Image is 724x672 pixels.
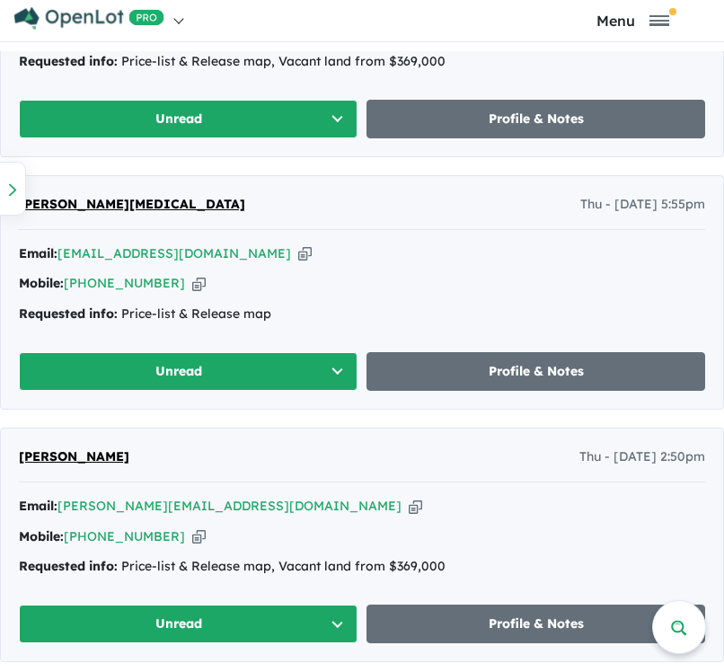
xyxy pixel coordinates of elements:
strong: Mobile: [19,275,64,291]
strong: Requested info: [19,53,118,69]
button: Unread [19,352,358,391]
a: [PHONE_NUMBER] [64,275,185,291]
span: [PERSON_NAME] [19,448,129,464]
div: Price-list & Release map [19,304,705,325]
button: Copy [409,497,422,516]
button: Unread [19,605,358,643]
a: Profile & Notes [366,352,705,391]
strong: Requested info: [19,558,118,574]
a: [PERSON_NAME][EMAIL_ADDRESS][DOMAIN_NAME] [57,498,402,514]
button: Unread [19,100,358,138]
strong: Email: [19,245,57,261]
strong: Mobile: [19,528,64,544]
a: Profile & Notes [366,100,705,138]
strong: Email: [19,498,57,514]
a: [PERSON_NAME] [19,447,129,468]
a: [PHONE_NUMBER] [64,528,185,544]
button: Copy [192,527,206,546]
button: Toggle navigation [545,12,720,29]
span: [PERSON_NAME][MEDICAL_DATA] [19,196,245,212]
strong: Requested info: [19,305,118,322]
button: Copy [192,274,206,293]
span: Thu - [DATE] 5:55pm [580,194,705,216]
span: Thu - [DATE] 2:50pm [579,447,705,468]
a: [EMAIL_ADDRESS][DOMAIN_NAME] [57,245,291,261]
button: Copy [298,244,312,263]
a: Profile & Notes [366,605,705,643]
img: Openlot PRO Logo White [14,7,164,30]
a: [PERSON_NAME][MEDICAL_DATA] [19,194,245,216]
div: Price-list & Release map, Vacant land from $369,000 [19,556,705,578]
div: Price-list & Release map, Vacant land from $369,000 [19,51,705,73]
